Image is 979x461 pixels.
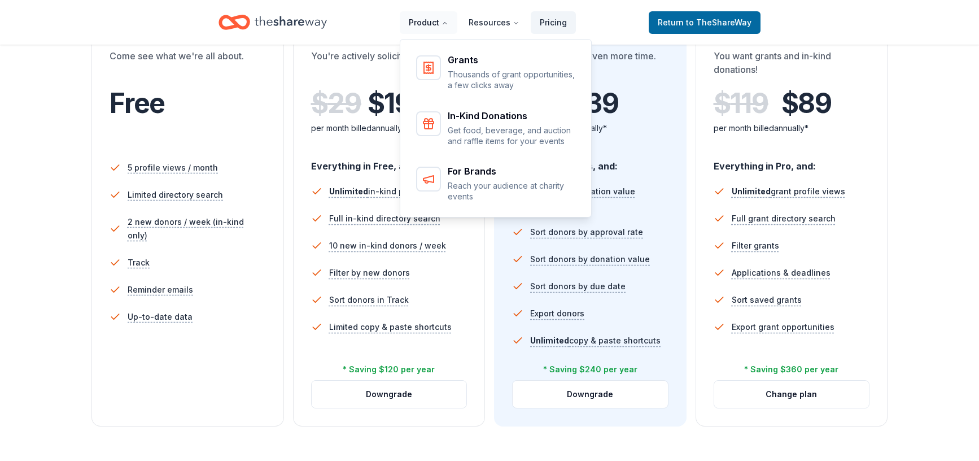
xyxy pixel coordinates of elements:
[448,69,576,91] p: Thousands of grant opportunities, a few clicks away
[448,167,576,176] div: For Brands
[530,336,661,345] span: copy & paste shortcuts
[448,111,576,120] div: In-Kind Donations
[400,40,592,218] div: Product
[569,88,618,119] span: $ 39
[128,256,150,269] span: Track
[714,49,870,81] div: You want grants and in-kind donations!
[744,363,838,376] div: * Saving $360 per year
[329,266,410,280] span: Filter by new donors
[714,121,870,135] div: per month billed annually*
[530,185,668,212] span: Approval & donation value insights
[714,381,869,408] button: Change plan
[649,11,761,34] a: Returnto TheShareWay
[530,253,650,266] span: Sort donors by donation value
[714,150,870,173] div: Everything in Pro, and:
[311,121,467,135] div: per month billed annually*
[513,381,668,408] button: Downgrade
[409,105,583,154] a: In-Kind DonationsGet food, beverage, and auction and raffle items for your events
[732,320,834,334] span: Export grant opportunities
[658,16,751,29] span: Return
[448,55,576,64] div: Grants
[368,88,412,119] span: $ 19
[530,225,643,239] span: Sort donors by approval rate
[329,186,450,196] span: in-kind profile views
[732,293,802,307] span: Sort saved grants
[329,239,446,253] span: 10 new in-kind donors / week
[732,212,836,225] span: Full grant directory search
[329,186,368,196] span: Unlimited
[128,161,218,175] span: 5 profile views / month
[128,283,193,297] span: Reminder emails
[110,49,266,81] div: Come see what we're all about.
[343,363,435,376] div: * Saving $120 per year
[460,11,528,34] button: Resources
[732,186,845,196] span: grant profile views
[448,125,576,147] p: Get food, beverage, and auction and raffle items for your events
[400,9,576,36] nav: Main
[531,11,576,34] a: Pricing
[530,280,626,293] span: Sort donors by due date
[312,381,467,408] button: Downgrade
[218,9,327,36] a: Home
[128,310,193,324] span: Up-to-date data
[530,307,584,320] span: Export donors
[543,363,637,376] div: * Saving $240 per year
[128,215,266,242] span: 2 new donors / week (in-kind only)
[732,186,771,196] span: Unlimited
[781,88,832,119] span: $ 89
[329,212,440,225] span: Full in-kind directory search
[329,293,409,307] span: Sort donors in Track
[400,11,457,34] button: Product
[530,336,569,345] span: Unlimited
[686,18,751,27] span: to TheShareWay
[732,266,831,280] span: Applications & deadlines
[409,160,583,209] a: For BrandsReach your audience at charity events
[128,188,223,202] span: Limited directory search
[732,239,779,253] span: Filter grants
[329,320,452,334] span: Limited copy & paste shortcuts
[110,86,165,120] span: Free
[448,180,576,202] p: Reach your audience at charity events
[311,49,467,81] div: You're actively soliciting donations.
[409,49,583,98] a: GrantsThousands of grant opportunities, a few clicks away
[311,150,467,173] div: Everything in Free, and:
